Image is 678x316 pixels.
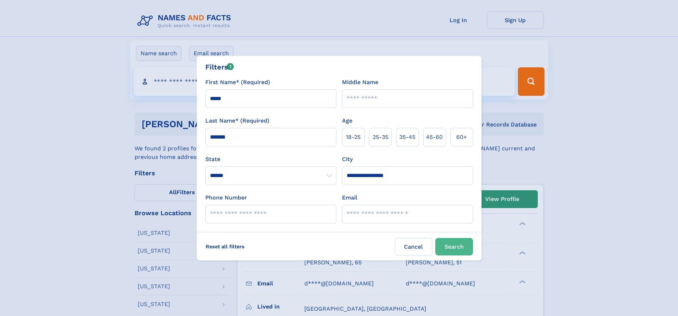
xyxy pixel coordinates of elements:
[342,116,352,125] label: Age
[205,193,247,202] label: Phone Number
[373,133,388,141] span: 25‑35
[205,62,234,72] div: Filters
[435,238,473,255] button: Search
[205,78,270,87] label: First Name* (Required)
[346,133,361,141] span: 18‑25
[342,193,357,202] label: Email
[399,133,415,141] span: 35‑45
[205,155,336,164] label: State
[342,78,378,87] label: Middle Name
[456,133,467,141] span: 60+
[426,133,443,141] span: 45‑60
[395,238,432,255] label: Cancel
[201,238,249,255] label: Reset all filters
[342,155,353,164] label: City
[205,116,269,125] label: Last Name* (Required)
